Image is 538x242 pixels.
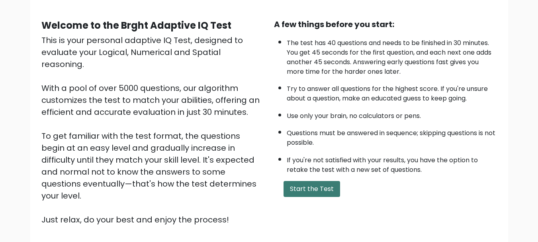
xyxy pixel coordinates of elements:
[287,34,497,77] li: The test has 40 questions and needs to be finished in 30 minutes. You get 45 seconds for the firs...
[287,151,497,175] li: If you're not satisfied with your results, you have the option to retake the test with a new set ...
[41,19,231,32] b: Welcome to the Brght Adaptive IQ Test
[41,34,264,226] div: This is your personal adaptive IQ Test, designed to evaluate your Logical, Numerical and Spatial ...
[287,80,497,103] li: Try to answer all questions for the highest score. If you're unsure about a question, make an edu...
[274,18,497,30] div: A few things before you start:
[287,124,497,148] li: Questions must be answered in sequence; skipping questions is not possible.
[287,107,497,121] li: Use only your brain, no calculators or pens.
[284,181,340,197] button: Start the Test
